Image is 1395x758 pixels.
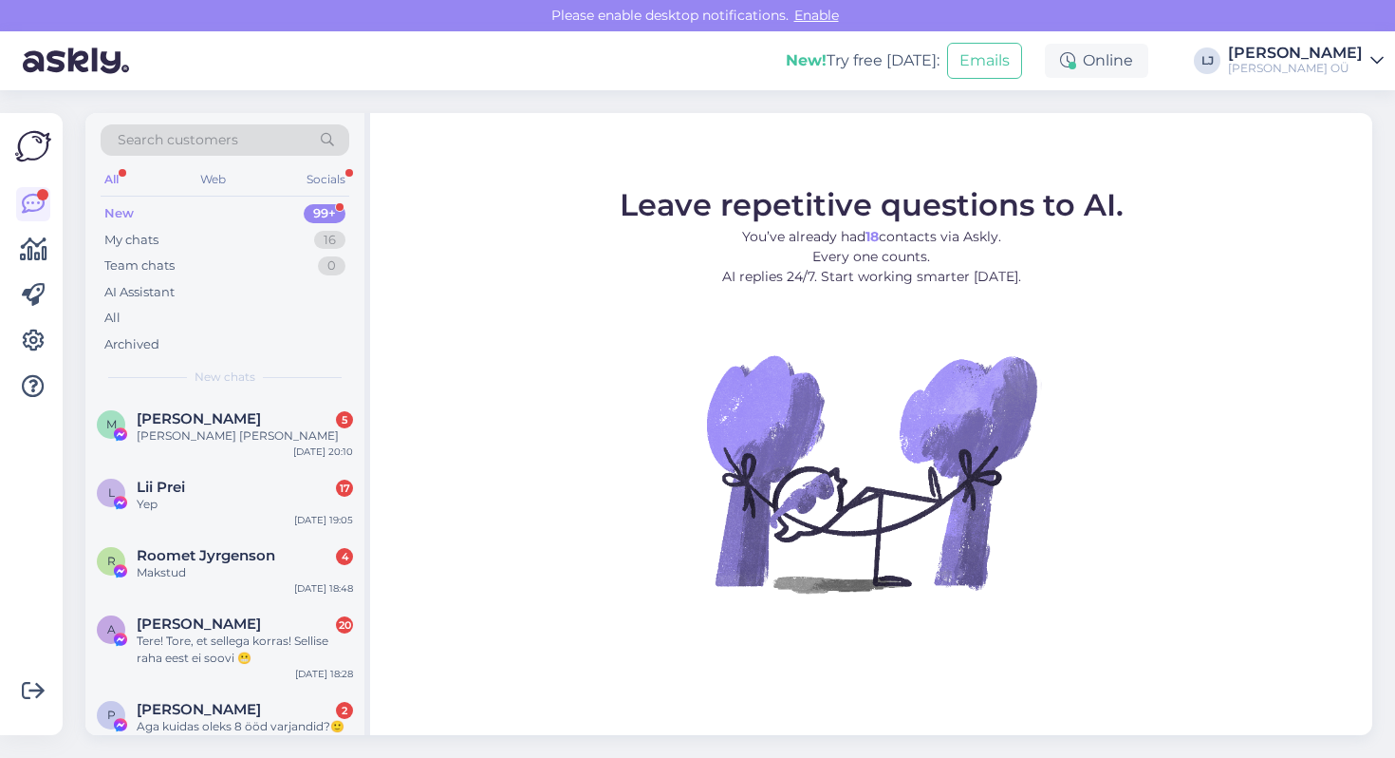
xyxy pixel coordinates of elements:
[336,548,353,565] div: 4
[104,256,175,275] div: Team chats
[1228,61,1363,76] div: [PERSON_NAME] OÜ
[195,369,255,386] span: New chats
[1228,46,1363,61] div: [PERSON_NAME]
[104,231,158,250] div: My chats
[137,410,261,427] span: Mann Pann
[137,479,185,496] span: Lii Prei
[107,622,116,636] span: A
[789,7,845,24] span: Enable
[108,485,115,500] span: L
[137,616,261,633] span: Ainika Bobrovskaja
[947,43,1022,79] button: Emails
[104,335,159,354] div: Archived
[137,496,353,513] div: Yep
[101,167,122,192] div: All
[15,128,51,164] img: Askly Logo
[137,718,353,735] div: Aga kuidas oleks 8 ööd varjandid?🙂
[106,417,117,431] span: M
[620,227,1124,287] p: You’ve already had contacts via Askly. Every one counts. AI replies 24/7. Start working smarter [...
[137,427,353,445] div: [PERSON_NAME] [PERSON_NAME]
[196,167,230,192] div: Web
[107,708,116,722] span: P
[137,701,261,718] span: Piret Randjõe
[336,480,353,497] div: 17
[620,186,1124,223] span: Leave repetitive questions to AI.
[336,411,353,428] div: 5
[137,633,353,667] div: Tere! Tore, et sellega korras! Sellise raha eest ei soovi 😬
[304,204,345,223] div: 99+
[336,616,353,634] div: 20
[295,667,353,681] div: [DATE] 18:28
[294,581,353,596] div: [DATE] 18:48
[1228,46,1384,76] a: [PERSON_NAME][PERSON_NAME] OÜ
[137,564,353,581] div: Makstud
[104,204,134,223] div: New
[1045,44,1148,78] div: Online
[336,702,353,719] div: 2
[318,256,345,275] div: 0
[1194,47,1220,74] div: LJ
[294,513,353,527] div: [DATE] 19:05
[107,554,116,568] span: R
[314,231,345,250] div: 16
[104,309,121,328] div: All
[104,283,175,302] div: AI Assistant
[786,49,939,72] div: Try free [DATE]:
[137,547,275,564] span: Roomet Jyrgenson
[118,130,238,150] span: Search customers
[293,445,353,459] div: [DATE] 20:10
[700,302,1042,644] img: No Chat active
[303,167,349,192] div: Socials
[786,51,827,69] b: New!
[865,228,879,245] b: 18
